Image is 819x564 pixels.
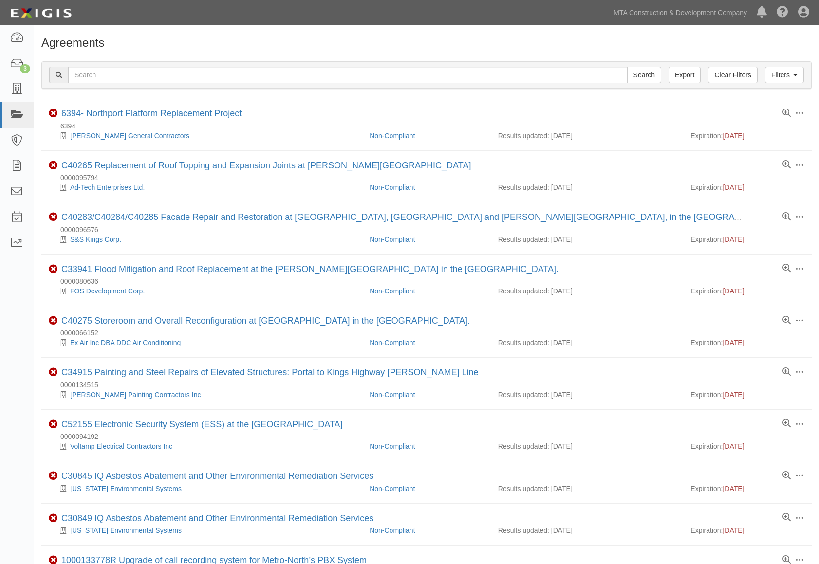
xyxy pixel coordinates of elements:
[782,264,791,273] a: View results summary
[49,161,57,170] i: Non-Compliant
[370,287,415,295] a: Non-Compliant
[70,485,182,492] a: [US_STATE] Environmental Systems
[708,67,757,83] a: Clear Filters
[498,441,676,451] div: Results updated: [DATE]
[61,513,373,523] a: C30849 IQ Asbestos Abatement and Other Environmental Remediation Services
[782,368,791,377] a: View results summary
[765,67,804,83] a: Filters
[370,391,415,399] a: Non-Compliant
[690,131,804,141] div: Expiration:
[61,212,742,223] div: C40283/C40284/C40285 Facade Repair and Restoration at JFK, LaGuardia and Baisley Park Bus Depot, ...
[370,339,415,346] a: Non-Compliant
[61,264,558,274] a: C33941 Flood Mitigation and Roof Replacement at the [PERSON_NAME][GEOGRAPHIC_DATA] in the [GEOGRA...
[61,419,343,429] a: C52155 Electronic Security System (ESS) at the [GEOGRAPHIC_DATA]
[690,286,804,296] div: Expiration:
[68,67,628,83] input: Search
[370,236,415,243] a: Non-Compliant
[627,67,661,83] input: Search
[609,3,752,22] a: MTA Construction & Development Company
[723,527,744,534] span: [DATE]
[61,419,343,430] div: C52155 Electronic Security System (ESS) at the West 4th Street Subway Station
[70,183,145,191] a: Ad-Tech Enterprises Ltd.
[49,338,362,347] div: Ex Air Inc DBA DDC Air Conditioning
[61,212,787,222] a: C40283/C40284/C40285 Facade Repair and Restoration at [GEOGRAPHIC_DATA], [GEOGRAPHIC_DATA] and [P...
[49,225,812,235] div: 0000096576
[70,132,189,140] a: [PERSON_NAME] General Contractors
[70,442,172,450] a: Voltamp Electrical Contractors Inc
[782,316,791,325] a: View results summary
[61,109,242,119] div: 6394- Northport Platform Replacement Project
[723,236,744,243] span: [DATE]
[61,264,558,275] div: C33941 Flood Mitigation and Roof Replacement at the Tiffany Central Warehouse in the Borough of T...
[498,484,676,493] div: Results updated: [DATE]
[723,183,744,191] span: [DATE]
[20,64,30,73] div: 3
[669,67,701,83] a: Export
[70,287,145,295] a: FOS Development Corp.
[782,472,791,480] a: View results summary
[49,213,57,221] i: Non-Compliant
[690,235,804,244] div: Expiration:
[723,287,744,295] span: [DATE]
[498,182,676,192] div: Results updated: [DATE]
[61,316,470,327] div: C40275 Storeroom and Overall Reconfiguration at LaGuardia Bus Depot in the Queens.
[7,4,74,22] img: Logo
[49,235,362,244] div: S&S Kings Corp.
[49,420,57,429] i: Non-Compliant
[723,442,744,450] span: [DATE]
[498,131,676,141] div: Results updated: [DATE]
[49,286,362,296] div: FOS Development Corp.
[70,236,121,243] a: S&S Kings Corp.
[782,161,791,169] a: View results summary
[782,109,791,118] a: View results summary
[370,183,415,191] a: Non-Compliant
[690,182,804,192] div: Expiration:
[49,109,57,118] i: Non-Compliant
[49,472,57,480] i: Non-Compliant
[49,390,362,400] div: Ahern Painting Contractors Inc
[49,432,812,441] div: 0000094192
[49,441,362,451] div: Voltamp Electrical Contractors Inc
[41,36,812,49] h1: Agreements
[70,339,181,346] a: Ex Air Inc DBA DDC Air Conditioning
[49,380,812,390] div: 0000134515
[70,391,201,399] a: [PERSON_NAME] Painting Contractors Inc
[49,265,57,273] i: Non-Compliant
[690,390,804,400] div: Expiration:
[61,161,471,171] div: C40265 Replacement of Roof Topping and Expansion Joints at MJ Quill Bus Depot
[690,338,804,347] div: Expiration:
[61,367,478,378] div: C34915 Painting and Steel Repairs of Elevated Structures: Portal to Kings Highway Culver Line
[49,173,812,182] div: 0000095794
[498,390,676,400] div: Results updated: [DATE]
[61,367,478,377] a: C34915 Painting and Steel Repairs of Elevated Structures: Portal to Kings Highway [PERSON_NAME] Line
[370,485,415,492] a: Non-Compliant
[498,286,676,296] div: Results updated: [DATE]
[782,419,791,428] a: View results summary
[70,527,182,534] a: [US_STATE] Environmental Systems
[49,182,362,192] div: Ad-Tech Enterprises Ltd.
[723,485,744,492] span: [DATE]
[723,339,744,346] span: [DATE]
[498,235,676,244] div: Results updated: [DATE]
[723,132,744,140] span: [DATE]
[61,513,373,524] div: C30849 IQ Asbestos Abatement and Other Environmental Remediation Services
[370,527,415,534] a: Non-Compliant
[61,316,470,326] a: C40275 Storeroom and Overall Reconfiguration at [GEOGRAPHIC_DATA] in the [GEOGRAPHIC_DATA].
[498,338,676,347] div: Results updated: [DATE]
[782,213,791,221] a: View results summary
[61,109,242,118] a: 6394- Northport Platform Replacement Project
[782,513,791,522] a: View results summary
[49,484,362,493] div: New York Environmental Systems
[61,471,373,482] div: C30845 IQ Asbestos Abatement and Other Environmental Remediation Services
[690,484,804,493] div: Expiration:
[49,514,57,523] i: Non-Compliant
[49,526,362,535] div: New York Environmental Systems
[49,368,57,377] i: Non-Compliant
[49,316,57,325] i: Non-Compliant
[49,131,362,141] div: LoSardo General Contractors
[690,441,804,451] div: Expiration:
[61,471,373,481] a: C30845 IQ Asbestos Abatement and Other Environmental Remediation Services
[370,132,415,140] a: Non-Compliant
[49,328,812,338] div: 0000066152
[61,161,471,170] a: C40265 Replacement of Roof Topping and Expansion Joints at [PERSON_NAME][GEOGRAPHIC_DATA]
